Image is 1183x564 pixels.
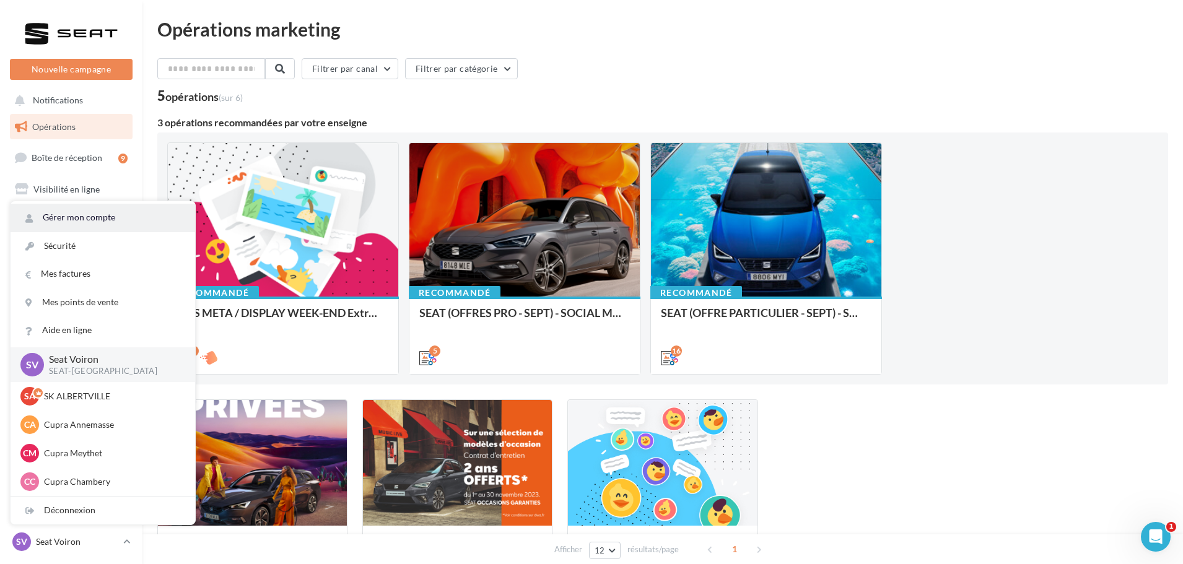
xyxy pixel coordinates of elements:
div: opérations [165,91,243,102]
p: SEAT-[GEOGRAPHIC_DATA] [49,366,175,377]
span: 12 [595,545,605,555]
span: CM [23,447,37,459]
a: Sécurité [11,232,195,260]
div: Recommandé [650,286,742,300]
a: Gérer mon compte [11,204,195,232]
a: Opérations [7,114,135,140]
button: Filtrer par catégorie [405,58,518,79]
a: Médiathèque [7,269,135,295]
p: SK ALBERTVILLE [44,390,180,402]
span: 1 [1166,522,1176,532]
div: 9 [118,154,128,163]
p: Seat Voiron [49,352,175,367]
div: Recommandé [167,286,259,300]
span: Afficher [554,544,582,555]
div: Opérations marketing [157,20,1168,38]
span: Boîte de réception [32,152,102,163]
a: Visibilité en ligne [7,176,135,202]
a: Contacts [7,238,135,264]
span: CC [24,475,35,488]
span: Notifications [33,95,83,106]
a: Campagnes [7,207,135,233]
span: Opérations [32,121,76,132]
p: Cupra Chambery [44,475,180,488]
p: Cupra Meythet [44,447,180,459]
div: ADS META / DISPLAY WEEK-END Extraordinaire (JPO) Septembre 2025 [178,306,388,331]
span: SV [16,536,27,548]
span: SA [24,390,35,402]
iframe: Intercom live chat [1141,522,1171,552]
div: SEAT (OFFRE PARTICULIER - SEPT) - SOCIAL MEDIA [661,306,871,331]
a: SV Seat Voiron [10,530,133,553]
div: 16 [671,345,682,357]
button: Nouvelle campagne [10,59,133,80]
a: Mes factures [11,260,195,288]
span: SV [26,357,38,371]
p: Seat Voiron [36,536,118,548]
div: 3 opérations recommandées par votre enseigne [157,118,1168,128]
span: Visibilité en ligne [33,184,100,194]
a: Aide en ligne [11,316,195,344]
button: Filtrer par canal [302,58,398,79]
div: Déconnexion [11,497,195,524]
div: SEAT (OFFRES PRO - SEPT) - SOCIAL MEDIA [419,306,630,331]
a: Mes points de vente [11,289,195,316]
a: Campagnes DataOnDemand [7,371,135,408]
span: 1 [725,539,744,559]
p: Cupra Annemasse [44,419,180,431]
div: 5 [157,89,243,103]
a: PLV et print personnalisable [7,330,135,367]
span: résultats/page [627,544,679,555]
div: 5 [429,345,440,357]
button: 12 [589,542,621,559]
span: (sur 6) [219,92,243,103]
span: CA [24,419,36,431]
a: Boîte de réception9 [7,144,135,171]
div: Recommandé [409,286,500,300]
a: Calendrier [7,300,135,326]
